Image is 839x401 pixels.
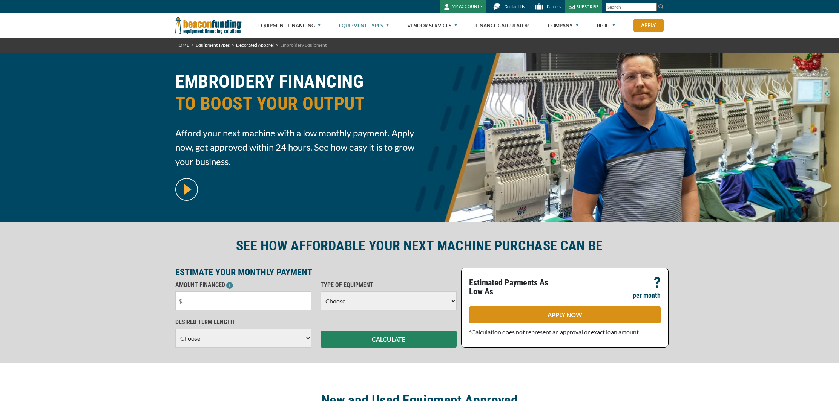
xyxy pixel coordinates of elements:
[258,14,321,38] a: Equipment Financing
[196,42,230,48] a: Equipment Types
[654,278,661,287] p: ?
[175,291,311,310] input: $
[175,93,415,114] span: TO BOOST YOUR OUTPUT
[548,14,578,38] a: Company
[175,281,311,290] p: AMOUNT FINANCED
[633,19,664,32] a: Apply
[469,328,640,335] span: *Calculation does not represent an approval or exact loan amount.
[606,3,657,11] input: Search
[175,13,242,38] img: Beacon Funding Corporation logo
[175,237,664,255] h2: SEE HOW AFFORDABLE YOUR NEXT MACHINE PURCHASE CAN BE
[505,4,525,9] span: Contact Us
[469,278,560,296] p: Estimated Payments As Low As
[175,71,415,120] h1: EMBROIDERY FINANCING
[407,14,457,38] a: Vendor Services
[175,126,415,169] span: Afford your next machine with a low monthly payment. Apply now, get approved within 24 hours. See...
[175,178,198,201] img: video modal pop-up play button
[547,4,561,9] span: Careers
[321,281,457,290] p: TYPE OF EQUIPMENT
[175,318,311,327] p: DESIRED TERM LENGTH
[236,42,274,48] a: Decorated Apparel
[658,3,664,9] img: Search
[633,291,661,300] p: per month
[649,4,655,10] a: Clear search text
[321,331,457,348] button: CALCULATE
[175,268,457,277] p: ESTIMATE YOUR MONTHLY PAYMENT
[597,14,615,38] a: Blog
[280,42,327,48] span: Embroidery Equipment
[175,42,189,48] a: HOME
[475,14,529,38] a: Finance Calculator
[469,306,661,323] a: APPLY NOW
[339,14,389,38] a: Equipment Types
